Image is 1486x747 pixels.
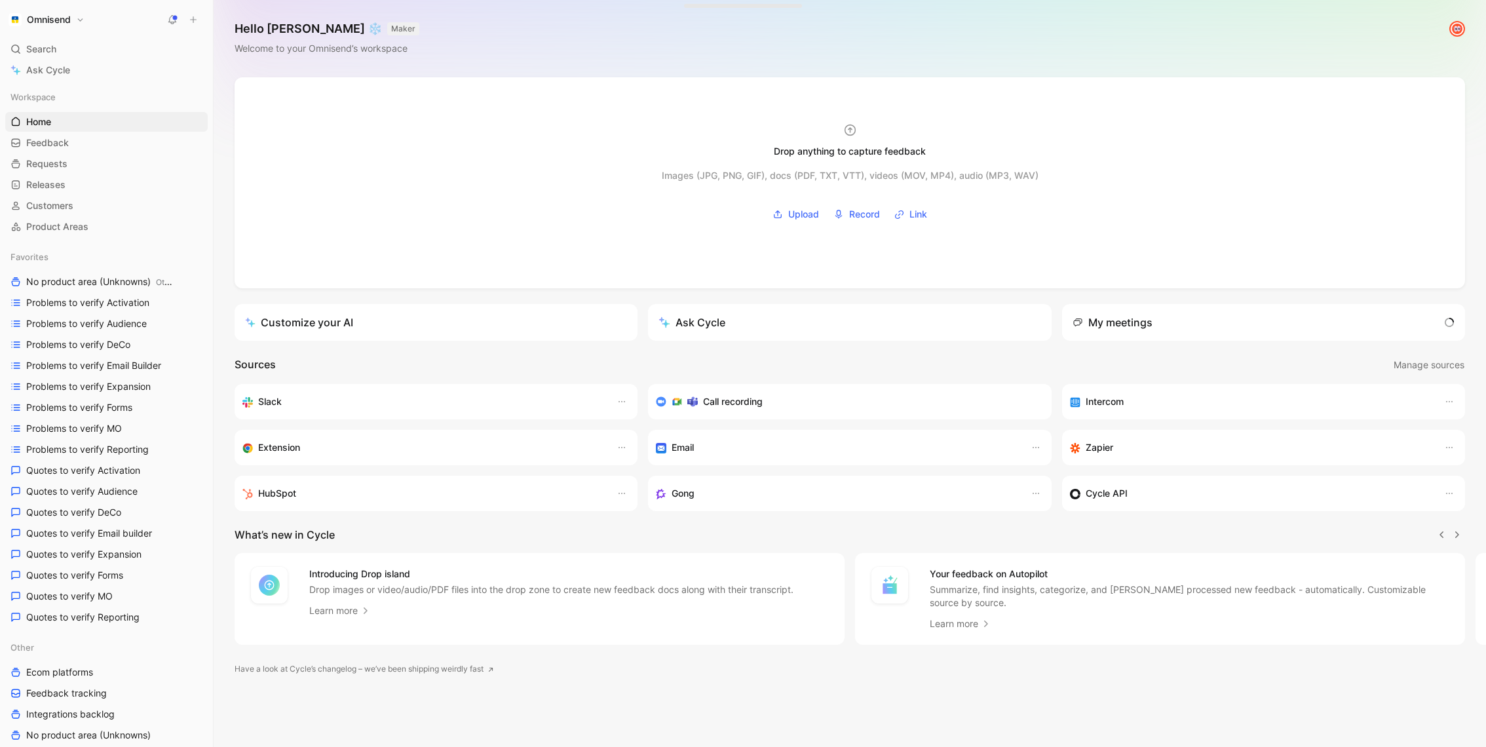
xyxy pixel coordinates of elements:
span: Quotes to verify Expansion [26,548,142,561]
h3: Zapier [1086,440,1113,455]
h3: Call recording [703,394,763,410]
span: Product Areas [26,220,88,233]
p: Summarize, find insights, categorize, and [PERSON_NAME] processed new feedback - automatically. C... [930,583,1449,609]
a: No product area (Unknowns) [5,725,208,745]
a: Have a look at Cycle’s changelog – we’ve been shipping weirdly fast [235,662,494,676]
h4: Introducing Drop island [309,566,793,582]
span: Feedback tracking [26,687,107,700]
div: Capture feedback from your incoming calls [656,486,1017,501]
span: Quotes to verify DeCo [26,506,121,519]
h3: Intercom [1086,394,1124,410]
a: Quotes to verify MO [5,586,208,606]
a: Releases [5,175,208,195]
a: Quotes to verify Forms [5,565,208,585]
a: Problems to verify DeCo [5,335,208,354]
span: Quotes to verify MO [26,590,113,603]
a: Ecom platforms [5,662,208,682]
div: Forward emails to your feedback inbox [656,440,1017,455]
span: Search [26,41,56,57]
button: Link [890,204,932,224]
span: Quotes to verify Activation [26,464,140,477]
a: Learn more [930,616,991,632]
span: Customers [26,199,73,212]
span: Quotes to verify Reporting [26,611,140,624]
span: Quotes to verify Audience [26,485,138,498]
span: Problems to verify Audience [26,317,147,330]
button: Ask Cycle [648,304,1051,341]
a: Problems to verify Audience [5,314,208,334]
a: Feedback [5,133,208,153]
span: Feedback [26,136,69,149]
h2: Sources [235,356,276,373]
span: Quotes to verify Forms [26,569,123,582]
h3: Extension [258,440,300,455]
a: Integrations backlog [5,704,208,724]
button: OmnisendOmnisend [5,10,88,29]
span: Problems to verify Activation [26,296,149,309]
h1: Omnisend [27,14,71,26]
div: Capture feedback from thousands of sources with Zapier (survey results, recordings, sheets, etc). [1070,440,1431,455]
img: Omnisend [9,13,22,26]
h3: Slack [258,394,282,410]
h3: Email [672,440,694,455]
span: Problems to verify Email Builder [26,359,161,372]
a: Learn more [309,603,371,619]
p: Drop images or video/audio/PDF files into the drop zone to create new feedback docs along with th... [309,583,793,596]
span: No product area (Unknowns) [26,275,174,289]
h3: HubSpot [258,486,296,501]
h1: Hello [PERSON_NAME] ❄️ [235,21,419,37]
a: Feedback tracking [5,683,208,703]
span: Problems to verify DeCo [26,338,130,351]
span: No product area (Unknowns) [26,729,151,742]
span: Favorites [10,250,48,263]
button: Record [829,204,885,224]
h3: Cycle API [1086,486,1128,501]
button: MAKER [387,22,419,35]
span: Problems to verify Expansion [26,380,151,393]
a: Quotes to verify Audience [5,482,208,501]
a: Problems to verify Email Builder [5,356,208,375]
div: Record & transcribe meetings from Zoom, Meet & Teams. [656,394,1033,410]
span: Manage sources [1394,357,1464,373]
a: Ask Cycle [5,60,208,80]
a: Quotes to verify Email builder [5,524,208,543]
span: Upload [788,206,819,222]
span: Integrations backlog [26,708,115,721]
h4: Your feedback on Autopilot [930,566,1449,582]
img: avatar [1451,22,1464,35]
div: Ask Cycle [658,315,725,330]
button: Upload [768,204,824,224]
div: Favorites [5,247,208,267]
span: Workspace [10,90,56,104]
span: Problems to verify Reporting [26,443,149,456]
a: No product area (Unknowns)Other [5,272,208,292]
div: Drop anything to capture feedback [774,144,926,159]
span: Other [156,277,176,287]
div: Welcome to your Omnisend’s workspace [235,41,419,56]
a: Problems to verify Activation [5,293,208,313]
a: Home [5,112,208,132]
div: Sync your customers, send feedback and get updates in Intercom [1070,394,1431,410]
a: Customers [5,196,208,216]
div: Customize your AI [245,315,353,330]
h3: Gong [672,486,695,501]
span: Quotes to verify Email builder [26,527,152,540]
a: Quotes to verify DeCo [5,503,208,522]
span: Problems to verify MO [26,422,122,435]
a: Problems to verify Forms [5,398,208,417]
div: Other [5,638,208,657]
button: Manage sources [1393,356,1465,373]
span: Requests [26,157,67,170]
a: Problems to verify Reporting [5,440,208,459]
span: Ask Cycle [26,62,70,78]
a: Quotes to verify Reporting [5,607,208,627]
span: Other [10,641,34,654]
a: Problems to verify Expansion [5,377,208,396]
a: Customize your AI [235,304,638,341]
div: Sync customers & send feedback from custom sources. Get inspired by our favorite use case [1070,486,1431,501]
div: My meetings [1073,315,1153,330]
h2: What’s new in Cycle [235,527,335,543]
span: Problems to verify Forms [26,401,132,414]
div: Sync your customers, send feedback and get updates in Slack [242,394,603,410]
a: Requests [5,154,208,174]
